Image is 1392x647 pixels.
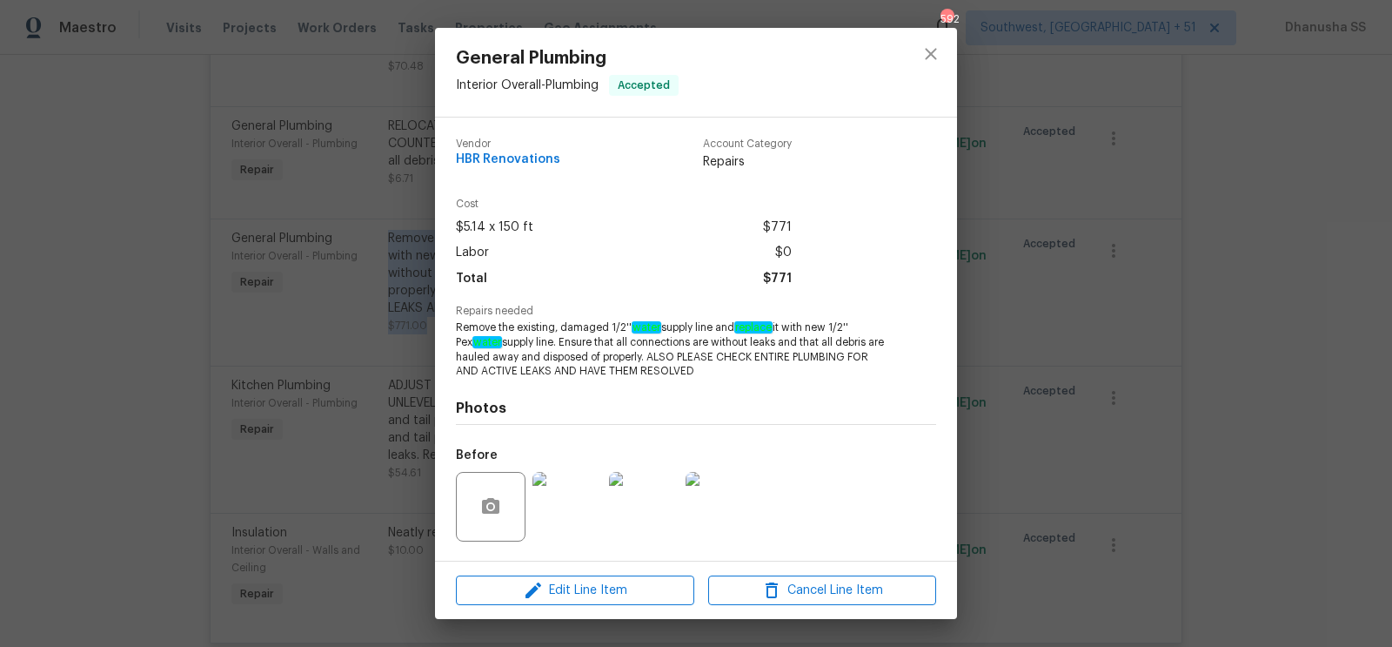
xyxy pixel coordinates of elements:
span: Vendor [456,138,560,150]
span: Edit Line Item [461,580,689,602]
span: General Plumbing [456,49,679,68]
span: Interior Overall - Plumbing [456,79,599,91]
span: Account Category [703,138,792,150]
span: Cancel Line Item [713,580,931,602]
span: Total [456,266,487,292]
span: Repairs [703,153,792,171]
span: $771 [763,215,792,240]
em: water [472,336,502,348]
span: $771 [763,266,792,292]
span: Accepted [611,77,677,94]
span: Repairs needed [456,306,936,317]
button: close [910,33,952,75]
button: Cancel Line Item [708,576,936,606]
h4: Photos [456,400,936,417]
span: HBR Renovations [456,153,560,166]
span: $5.14 x 150 ft [456,215,533,240]
em: replace [734,321,773,334]
h5: Before [456,449,498,462]
div: 592 [940,10,953,28]
span: $0 [775,240,792,266]
em: water [632,321,661,334]
button: Edit Line Item [456,576,694,606]
span: Remove the existing, damaged 1/2'' supply line and it with new 1/2'' Pex supply line. Ensure that... [456,320,888,379]
span: Cost [456,199,792,210]
span: Labor [456,240,489,266]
